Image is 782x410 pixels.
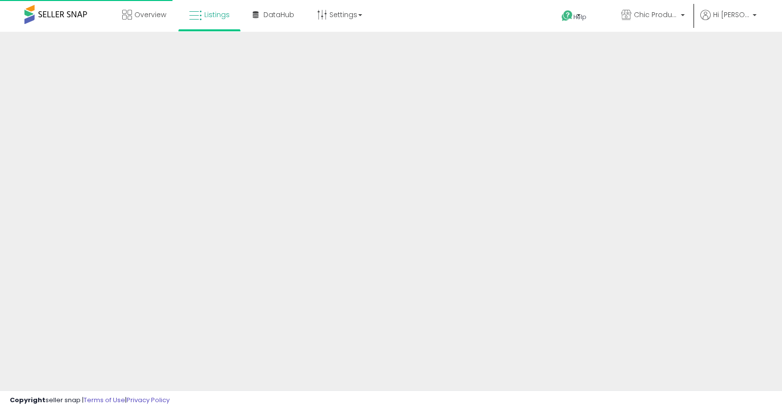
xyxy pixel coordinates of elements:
[713,10,750,20] span: Hi [PERSON_NAME]
[84,395,125,405] a: Terms of Use
[127,395,170,405] a: Privacy Policy
[10,396,170,405] div: seller snap | |
[561,10,573,22] i: Get Help
[634,10,678,20] span: Chic Products, LLC
[263,10,294,20] span: DataHub
[700,10,757,32] a: Hi [PERSON_NAME]
[573,13,586,21] span: Help
[10,395,45,405] strong: Copyright
[204,10,230,20] span: Listings
[554,2,606,32] a: Help
[134,10,166,20] span: Overview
